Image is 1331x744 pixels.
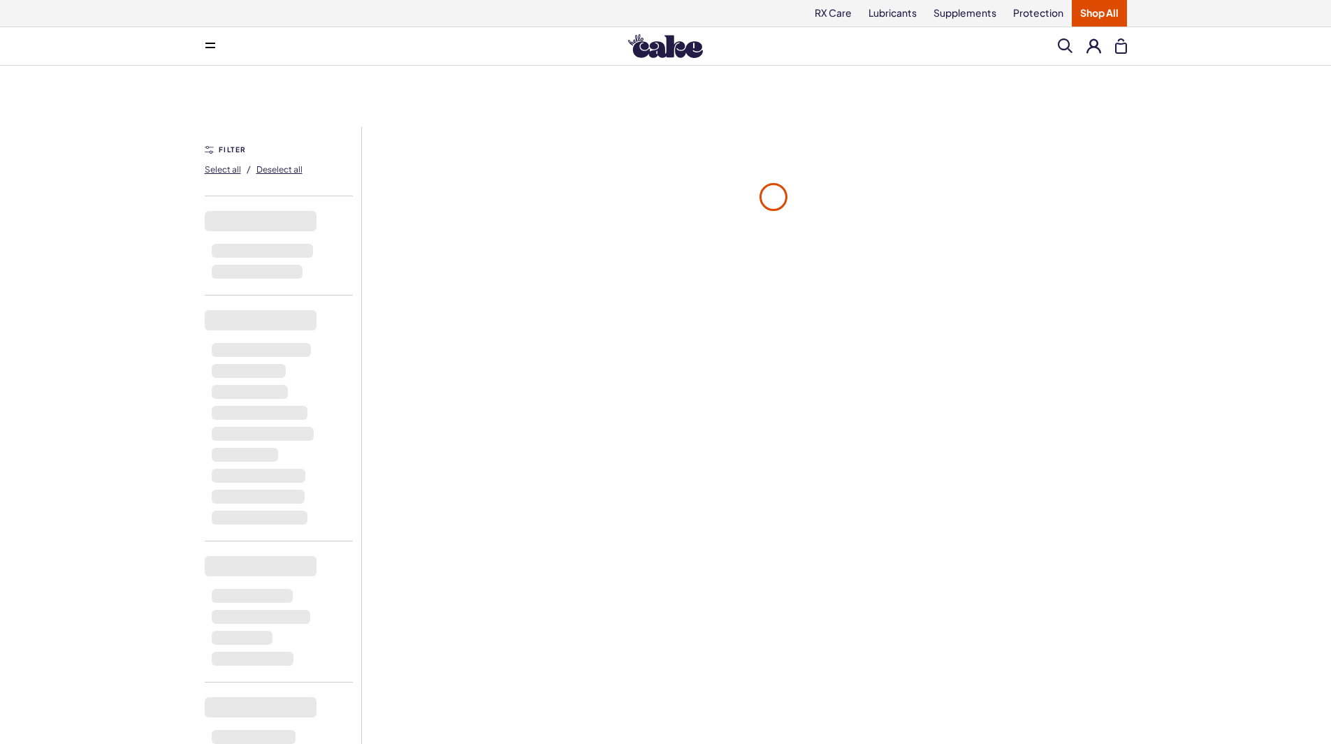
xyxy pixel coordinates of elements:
[247,163,251,175] span: /
[205,164,241,175] span: Select all
[256,158,303,180] button: Deselect all
[628,34,703,58] img: Hello Cake
[256,164,303,175] span: Deselect all
[205,158,241,180] button: Select all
